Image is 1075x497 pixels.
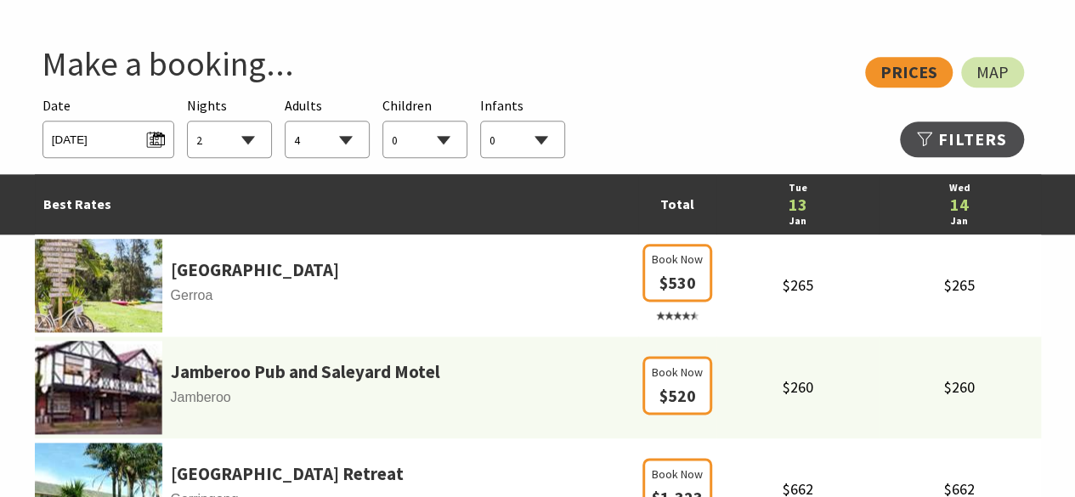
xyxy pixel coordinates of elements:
[171,460,404,489] a: [GEOGRAPHIC_DATA] Retreat
[35,341,162,434] img: Footballa.jpg
[725,196,870,213] a: 13
[382,97,432,114] span: Children
[35,239,162,332] img: 341340-primary-01e7c4ec-2bb2-4952-9e85-574f5e777e2c.jpg
[961,57,1024,88] a: Map
[725,213,870,229] a: Jan
[659,272,695,293] span: $530
[659,385,695,406] span: $520
[782,377,812,397] span: $260
[171,256,339,285] a: [GEOGRAPHIC_DATA]
[652,250,703,268] span: Book Now
[652,465,703,483] span: Book Now
[52,126,165,149] span: [DATE]
[976,65,1009,79] span: Map
[638,174,716,234] td: Total
[887,196,1033,213] a: 14
[480,97,523,114] span: Infants
[35,174,638,234] td: Best Rates
[725,180,870,196] a: Tue
[187,95,272,159] div: Choose a number of nights
[652,363,703,381] span: Book Now
[42,97,71,114] span: Date
[285,97,322,114] span: Adults
[944,377,975,397] span: $260
[42,95,174,159] div: Please choose your desired arrival date
[782,275,812,295] span: $265
[642,275,712,325] a: Book Now $530
[887,213,1033,229] a: Jan
[187,95,227,117] span: Nights
[171,358,440,387] a: Jamberoo Pub and Saleyard Motel
[887,180,1033,196] a: Wed
[35,387,638,409] span: Jamberoo
[642,388,712,405] a: Book Now $520
[944,275,975,295] span: $265
[35,285,638,307] span: Gerroa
